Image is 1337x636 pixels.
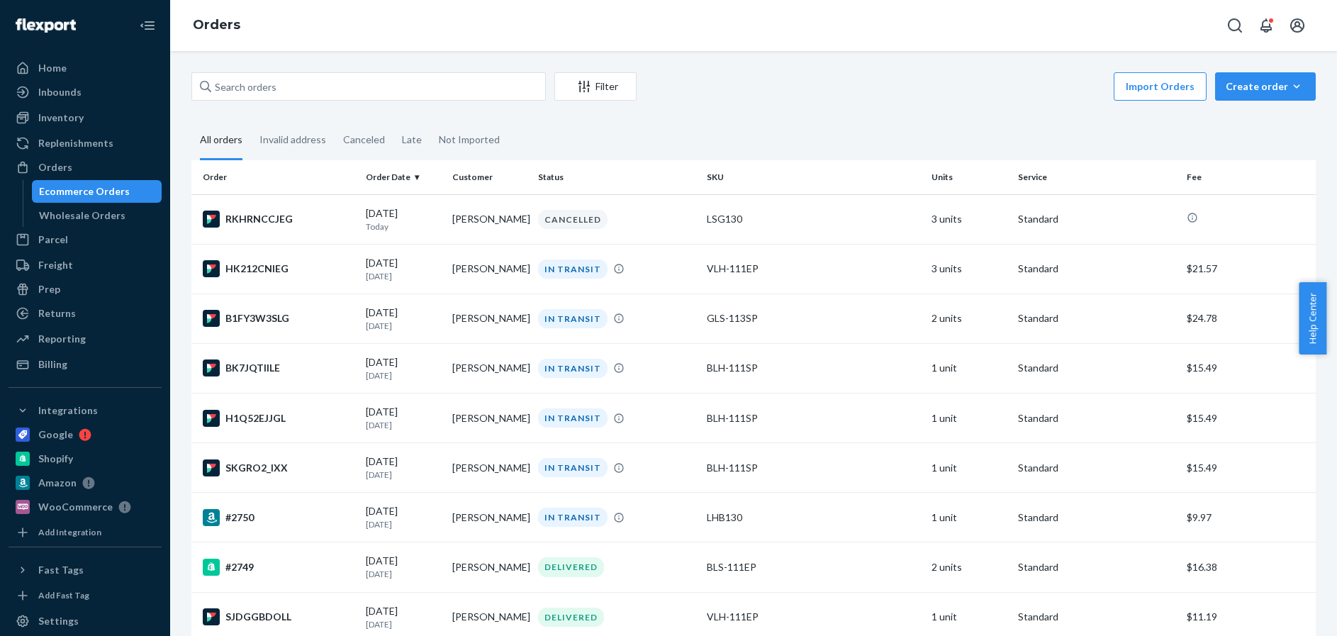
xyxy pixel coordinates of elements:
a: Orders [9,156,162,179]
div: IN TRANSIT [538,458,608,477]
div: IN TRANSIT [538,309,608,328]
div: Freight [38,258,73,272]
th: Order Date [360,160,447,194]
button: Open Search Box [1221,11,1249,40]
td: 1 unit [926,394,1012,443]
div: Orders [38,160,72,174]
a: Settings [9,610,162,632]
div: VLH-111EP [707,610,920,624]
div: [DATE] [366,454,441,481]
div: HK212CNIEG [203,260,354,277]
p: [DATE] [366,270,441,282]
div: Integrations [38,403,98,418]
a: Add Fast Tag [9,587,162,604]
td: [PERSON_NAME] [447,343,533,393]
div: Wholesale Orders [39,208,125,223]
a: Freight [9,254,162,277]
td: $9.97 [1181,493,1316,542]
div: Invalid address [259,121,326,158]
div: #2749 [203,559,354,576]
td: $15.49 [1181,394,1316,443]
button: Import Orders [1114,72,1207,101]
div: Canceled [343,121,385,158]
div: BK7JQTIILE [203,359,354,376]
div: CANCELLED [538,210,608,229]
a: Returns [9,302,162,325]
div: Fast Tags [38,563,84,577]
div: LSG130 [707,212,920,226]
td: $21.57 [1181,244,1316,294]
div: WooCommerce [38,500,113,514]
button: Fast Tags [9,559,162,581]
th: Fee [1181,160,1316,194]
div: Customer [452,171,527,183]
div: B1FY3W3SLG [203,310,354,327]
div: Replenishments [38,136,113,150]
div: Reporting [38,332,86,346]
td: [PERSON_NAME] [447,542,533,592]
p: Standard [1018,610,1175,624]
div: Home [38,61,67,75]
td: 1 unit [926,343,1012,393]
td: 2 units [926,542,1012,592]
div: IN TRANSIT [538,260,608,279]
ol: breadcrumbs [181,5,252,46]
a: Billing [9,353,162,376]
div: RKHRNCCJEG [203,211,354,228]
td: 1 unit [926,443,1012,493]
th: Units [926,160,1012,194]
th: Order [191,160,360,194]
button: Open notifications [1252,11,1280,40]
p: [DATE] [366,419,441,431]
a: Shopify [9,447,162,470]
div: [DATE] [366,405,441,431]
td: $16.38 [1181,542,1316,592]
td: 3 units [926,194,1012,244]
div: Filter [555,79,636,94]
a: Parcel [9,228,162,251]
div: Inventory [38,111,84,125]
div: [DATE] [366,355,441,381]
div: Google [38,428,73,442]
div: BLS-111EP [707,560,920,574]
div: [DATE] [366,504,441,530]
p: [DATE] [366,568,441,580]
td: $15.49 [1181,443,1316,493]
div: [DATE] [366,604,441,630]
button: Integrations [9,399,162,422]
p: [DATE] [366,320,441,332]
p: Standard [1018,361,1175,375]
a: Reporting [9,328,162,350]
a: Orders [193,17,240,33]
div: IN TRANSIT [538,508,608,527]
a: Wholesale Orders [32,204,162,227]
iframe: Opens a widget where you can chat to one of our agents [1247,593,1323,629]
th: Status [532,160,701,194]
td: [PERSON_NAME] [447,294,533,343]
div: Parcel [38,233,68,247]
p: Standard [1018,212,1175,226]
div: Create order [1226,79,1305,94]
a: Replenishments [9,132,162,155]
div: Shopify [38,452,73,466]
a: Prep [9,278,162,301]
img: Flexport logo [16,18,76,33]
a: Inventory [9,106,162,129]
td: [PERSON_NAME] [447,443,533,493]
p: Standard [1018,411,1175,425]
div: [DATE] [366,206,441,233]
div: Settings [38,614,79,628]
div: [DATE] [366,306,441,332]
td: [PERSON_NAME] [447,493,533,542]
div: H1Q52EJJGL [203,410,354,427]
td: $24.78 [1181,294,1316,343]
p: Today [366,221,441,233]
td: 3 units [926,244,1012,294]
button: Open account menu [1283,11,1311,40]
div: [DATE] [366,554,441,580]
p: [DATE] [366,369,441,381]
div: GLS-113SP [707,311,920,325]
a: WooCommerce [9,496,162,518]
td: [PERSON_NAME] [447,244,533,294]
div: Prep [38,282,60,296]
